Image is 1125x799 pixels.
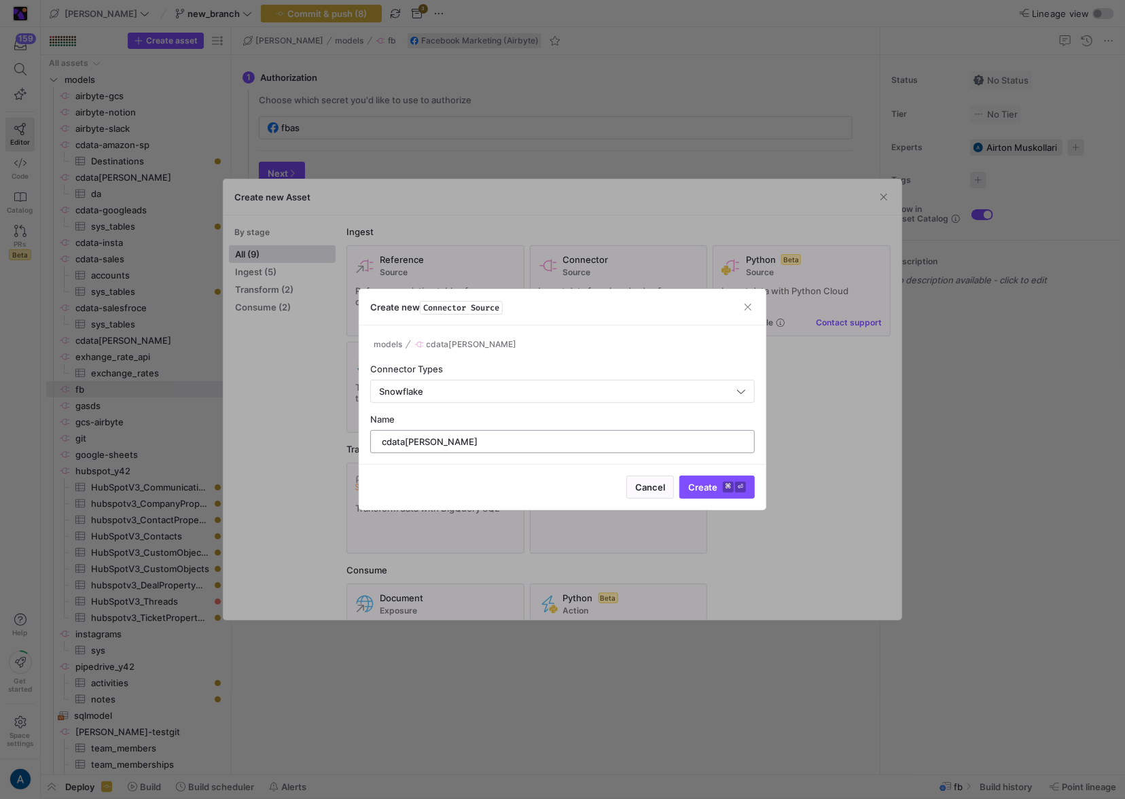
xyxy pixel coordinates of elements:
button: models [370,336,406,353]
button: cdata[PERSON_NAME] [411,336,520,353]
span: Connector Source [420,301,503,315]
input: Select connector type [379,386,734,397]
kbd: ⌘ [723,482,734,493]
span: Cancel [635,482,665,493]
button: Create⌘⏎ [679,476,755,499]
span: models [374,340,402,349]
kbd: ⏎ [735,482,746,493]
span: cdata[PERSON_NAME] [427,340,517,349]
span: Name [370,414,395,425]
span: Create [688,482,746,493]
button: Cancel [626,476,674,499]
h3: Create new [370,302,503,313]
div: Connector Types [370,363,755,374]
